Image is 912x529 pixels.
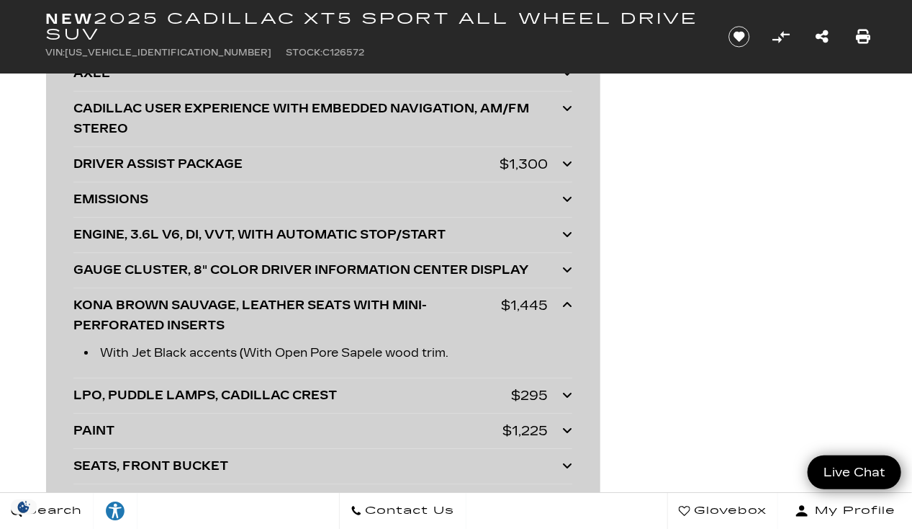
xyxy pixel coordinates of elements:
[778,493,912,529] button: Open user profile menu
[73,295,501,336] div: KONA BROWN SAUVAGE, LEATHER SEATS WITH MINI-PERFORATED INSERTS
[22,501,82,521] span: Search
[502,421,548,441] div: $1,225
[94,500,137,522] div: Explore your accessibility options
[286,48,323,58] span: Stock:
[94,493,137,529] a: Explore your accessibility options
[7,499,40,515] img: Opt-Out Icon
[73,190,562,210] div: EMISSIONS
[808,455,901,489] a: Live Chat
[857,27,871,47] a: Print this New 2025 Cadillac XT5 Sport All Wheel Drive SUV
[511,386,548,406] div: $295
[46,48,66,58] span: VIN:
[770,26,792,48] button: Compare Vehicle
[73,63,562,84] div: AXLE
[73,99,562,139] div: CADILLAC USER EXPERIENCE WITH EMBEDDED NAVIGATION, AM/FM STEREO
[816,464,893,481] span: Live Chat
[500,154,548,174] div: $1,300
[66,48,272,58] span: [US_VEHICLE_IDENTIFICATION_NUMBER]
[809,501,895,521] span: My Profile
[339,493,466,529] a: Contact Us
[323,48,365,58] span: C126572
[73,225,562,245] div: ENGINE, 3.6L V6, DI, VVT, WITH AUTOMATIC STOP/START
[84,343,572,363] li: With Jet Black accents (With Open Pore Sapele wood trim.
[73,154,500,174] div: DRIVER ASSIST PACKAGE
[46,11,705,43] h1: 2025 Cadillac XT5 Sport All Wheel Drive SUV
[73,260,562,280] div: GAUGE CLUSTER, 8" COLOR DRIVER INFORMATION CENTER DISPLAY
[73,456,562,476] div: SEATS, FRONT BUCKET
[73,421,502,441] div: PAINT
[690,501,767,521] span: Glovebox
[46,10,94,27] strong: New
[362,501,455,521] span: Contact Us
[73,386,511,406] div: LPO, PUDDLE LAMPS, CADILLAC CREST
[501,295,548,336] div: $1,445
[667,493,778,529] a: Glovebox
[723,25,755,48] button: Save vehicle
[7,499,40,515] section: Click to Open Cookie Consent Modal
[816,27,829,47] a: Share this New 2025 Cadillac XT5 Sport All Wheel Drive SUV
